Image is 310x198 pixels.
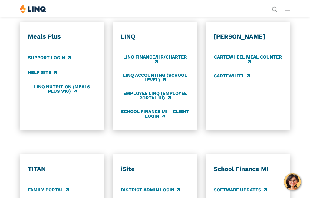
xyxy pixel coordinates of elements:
[28,165,96,173] h3: TITAN
[28,84,96,94] a: LINQ Nutrition (Meals Plus v10)
[28,187,69,193] a: Family Portal
[214,72,250,79] a: CARTEWHEEL
[214,54,282,64] a: CARTEWHEEL Meal Counter
[214,33,282,41] h3: [PERSON_NAME]
[121,187,180,193] a: District Admin Login
[214,165,282,173] h3: School Finance MI
[284,173,301,190] button: Hello, have a question? Let’s chat.
[20,4,46,14] img: LINQ | K‑12 Software
[272,6,277,12] button: Open Search Bar
[28,54,71,61] a: Support Login
[121,54,189,64] a: LINQ Finance/HR/Charter
[28,69,57,76] a: Help Site
[285,6,290,12] button: Open Main Menu
[272,4,277,12] nav: Utility Navigation
[121,165,189,173] h3: iSite
[121,109,189,119] a: School Finance MI – Client Login
[121,72,189,82] a: LINQ Accounting (school level)
[28,33,96,41] h3: Meals Plus
[121,33,189,41] h3: LINQ
[214,187,267,193] a: Software Updates
[121,91,189,101] a: Employee LINQ (Employee Portal UI)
